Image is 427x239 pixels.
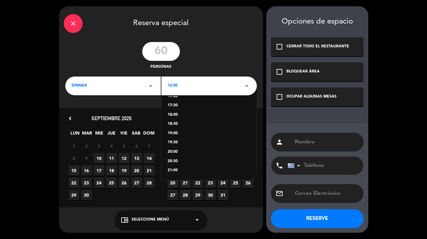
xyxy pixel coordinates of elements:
[119,165,129,176] span: 19
[69,190,79,200] span: 29
[94,165,104,176] span: 17
[59,6,263,39] div: Reserva especial
[132,178,142,188] span: 27
[144,178,154,188] span: 28
[168,121,251,127] div: 18:30
[168,190,178,200] span: 27
[168,158,251,165] div: 20:30
[142,42,180,61] input: 0
[72,83,87,89] span: DINNER
[144,141,154,151] span: 7
[143,130,154,140] span: DOM
[81,178,92,188] span: 23
[94,130,105,140] span: MIE
[294,189,359,198] input: Correo Electrónico
[69,165,79,176] span: 15
[230,178,241,188] span: 25
[205,190,216,200] span: 30
[168,112,251,118] div: 18:00
[119,130,129,140] span: VIE
[276,93,283,101] i: check_box_outline_blank
[193,178,203,188] span: 22
[106,165,117,176] span: 18
[180,190,191,200] span: 28
[69,20,77,27] i: close
[288,157,302,174] div: Uruguay: +598
[81,153,92,163] span: 9
[243,82,251,90] i: arrow_drop_down
[168,140,251,146] div: 19:30
[286,69,320,75] div: BLOQUEAR ÁREA
[218,190,228,200] span: 31
[94,153,104,163] span: 10
[218,178,228,188] span: 24
[276,162,283,169] i: phone
[168,149,251,155] div: 20:00
[288,157,357,175] input: Teléfono
[276,43,283,50] i: check_box_outline_blank
[132,141,142,151] span: 6
[119,141,129,151] span: 5
[91,115,132,121] span: septiembre 2025
[144,153,154,163] span: 14
[193,216,201,224] i: arrow_drop_down
[271,17,364,26] div: Opciones de espacio
[168,93,251,100] div: 17:00
[69,141,79,151] span: 1
[94,178,104,188] span: 24
[150,64,171,70] span: personas
[168,103,251,109] div: 17:30
[119,153,129,163] span: 12
[131,130,141,140] span: SAB
[276,138,283,146] i: person
[271,209,364,228] button: RESERVE
[94,141,104,151] span: 3
[106,130,117,140] span: JUE
[276,190,283,197] i: email
[147,82,154,90] i: arrow_drop_down
[119,178,129,188] span: 26
[67,115,73,122] i: chevron_left
[106,178,117,188] span: 25
[243,178,253,188] span: 26
[132,165,142,176] span: 20
[168,178,178,188] span: 20
[144,165,154,176] span: 21
[168,83,178,89] span: 12:00
[70,130,80,140] span: LUN
[81,190,92,200] span: 30
[180,178,191,188] span: 21
[132,217,169,223] span: Seleccione Menú
[294,138,359,146] input: Nombre
[81,165,92,176] span: 16
[106,141,117,151] span: 4
[121,216,128,224] i: chrome_reader_mode
[106,153,117,163] span: 11
[276,68,283,76] i: check_box_outline_blank
[286,44,349,50] div: CERRAR TODO EL RESTAURANTE
[168,167,251,174] div: 21:00
[82,130,92,140] span: MAR
[81,141,92,151] span: 2
[286,94,337,100] div: OCUPAR ALGUNAS MESAS
[132,153,142,163] span: 13
[205,178,216,188] span: 23
[69,178,79,188] span: 22
[69,153,79,163] span: 8
[193,190,203,200] span: 29
[168,130,251,137] div: 19:00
